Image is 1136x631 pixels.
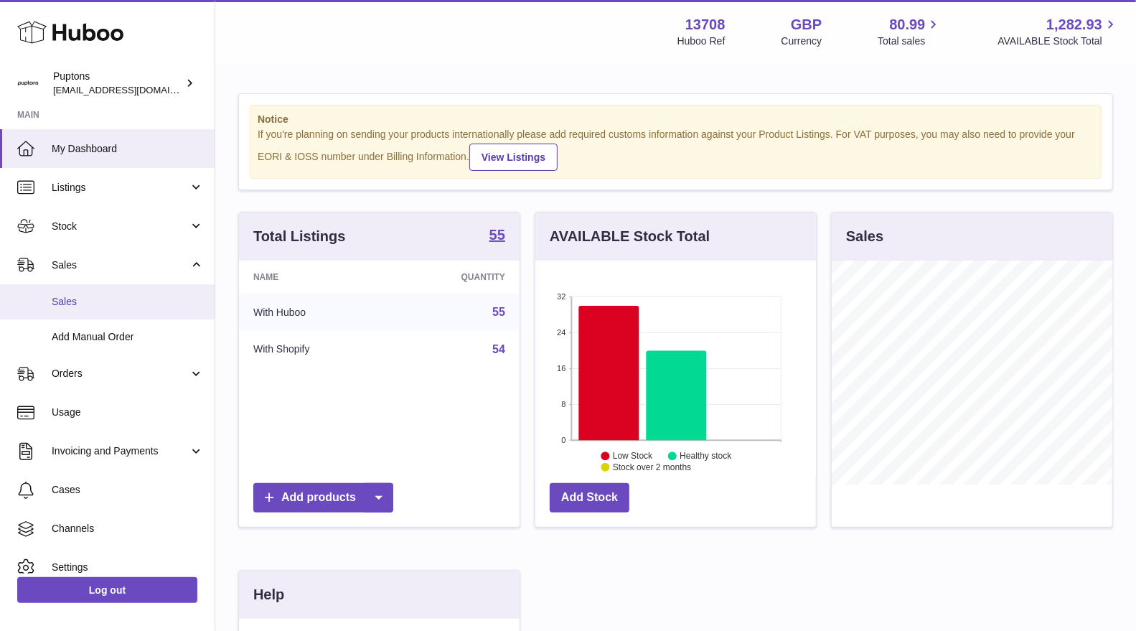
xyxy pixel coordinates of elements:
[561,400,565,408] text: 8
[52,522,204,536] span: Channels
[791,15,822,34] strong: GBP
[239,331,390,368] td: With Shopify
[557,292,565,301] text: 32
[52,561,204,574] span: Settings
[52,258,189,272] span: Sales
[52,220,189,233] span: Stock
[52,295,204,309] span: Sales
[846,227,883,246] h3: Sales
[258,128,1094,171] div: If you're planning on sending your products internationally please add required customs informati...
[253,585,284,604] h3: Help
[52,367,189,380] span: Orders
[52,142,204,156] span: My Dashboard
[52,406,204,419] span: Usage
[52,444,189,458] span: Invoicing and Payments
[52,181,189,195] span: Listings
[239,261,390,294] th: Name
[997,15,1119,48] a: 1,282.93 AVAILABLE Stock Total
[253,227,346,246] h3: Total Listings
[17,577,197,603] a: Log out
[997,34,1119,48] span: AVAILABLE Stock Total
[253,483,393,513] a: Add products
[53,84,211,95] span: [EMAIL_ADDRESS][DOMAIN_NAME]
[677,34,726,48] div: Huboo Ref
[489,228,505,245] a: 55
[489,228,505,242] strong: 55
[889,15,925,34] span: 80.99
[781,34,822,48] div: Currency
[878,34,942,48] span: Total sales
[52,330,204,344] span: Add Manual Order
[258,113,1094,126] strong: Notice
[52,483,204,497] span: Cases
[492,343,505,355] a: 54
[492,306,505,318] a: 55
[469,144,558,171] a: View Listings
[561,436,565,444] text: 0
[557,328,565,337] text: 24
[1046,15,1102,34] span: 1,282.93
[685,15,726,34] strong: 13708
[239,294,390,331] td: With Huboo
[878,15,942,48] a: 80.99 Total sales
[557,364,565,373] text: 16
[550,483,629,513] a: Add Stock
[613,451,653,461] text: Low Stock
[550,227,710,246] h3: AVAILABLE Stock Total
[613,462,691,472] text: Stock over 2 months
[390,261,520,294] th: Quantity
[17,73,39,94] img: hello@puptons.com
[53,70,182,97] div: Puptons
[680,451,732,461] text: Healthy stock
